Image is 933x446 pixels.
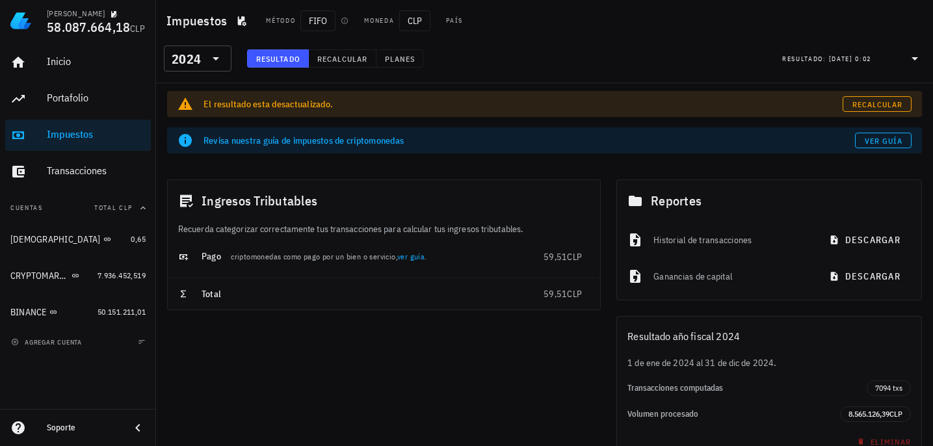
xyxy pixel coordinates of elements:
[829,53,871,66] div: [DATE] 0:02
[204,98,843,111] div: El resultado esta desactualizado.
[364,16,394,26] div: Moneda
[468,13,484,29] div: CL-icon
[832,234,900,246] span: descargar
[98,307,146,317] span: 50.151.211,01
[5,192,151,224] button: CuentasTotal CLP
[567,251,582,263] span: CLP
[855,133,912,148] a: Ver guía
[653,262,810,291] div: Ganancias de capital
[10,270,69,282] div: CRYPTOMARKET
[47,92,146,104] div: Portafolio
[832,270,900,282] span: descargar
[852,99,903,109] span: Recalcular
[164,46,231,72] div: 2024
[627,383,867,393] div: Transacciones computadas
[47,423,120,433] div: Soporte
[256,54,300,64] span: Resultado
[864,136,903,146] span: Ver guía
[5,296,151,328] a: BINANCE 50.151.211,01
[782,50,829,67] div: Resultado:
[202,288,221,300] span: Total
[47,55,146,68] div: Inicio
[168,180,600,222] div: Ingresos Tributables
[247,49,309,68] button: Resultado
[10,307,47,318] div: BINANCE
[47,128,146,140] div: Impuestos
[204,134,855,147] div: Revisa nuestra guía de impuestos de criptomonedas
[821,228,911,252] button: descargar
[47,18,130,36] span: 58.087.664,18
[5,47,151,78] a: Inicio
[10,10,31,31] img: LedgiFi
[94,203,133,212] span: Total CLP
[172,53,201,66] div: 2024
[544,288,567,300] span: 59,51
[617,180,921,222] div: Reportes
[889,409,902,419] span: CLP
[567,288,582,300] span: CLP
[300,10,335,31] span: FIFO
[904,10,925,31] div: avatar
[5,120,151,151] a: Impuestos
[168,222,600,236] div: Recuerda categorizar correctamente tus transacciones para calcular tus ingresos tributables.
[617,356,921,370] div: 1 de ene de 2024 al 31 de dic de 2024.
[266,16,295,26] div: Método
[627,409,840,419] div: Volumen procesado
[5,156,151,187] a: Transacciones
[399,10,430,31] span: CLP
[131,234,146,244] span: 0,65
[875,381,902,395] span: 7094 txs
[202,250,221,262] span: Pago
[821,265,911,288] button: descargar
[544,251,567,263] span: 59,51
[98,270,146,280] span: 7.936.452,519
[317,54,368,64] span: Recalcular
[5,224,151,255] a: [DEMOGRAPHIC_DATA] 0,65
[5,260,151,291] a: CRYPTOMARKET 7.936.452,519
[617,317,921,356] div: Resultado año fiscal 2024
[14,338,82,347] span: agregar cuenta
[166,10,232,31] h1: Impuestos
[130,23,145,34] span: CLP
[10,234,101,245] div: [DEMOGRAPHIC_DATA]
[309,49,376,68] button: Recalcular
[397,252,425,261] a: ver guía
[384,54,415,64] span: Planes
[774,46,930,71] div: Resultado:[DATE] 0:02
[47,8,105,19] div: [PERSON_NAME]
[653,226,810,254] div: Historial de transacciones
[231,252,427,261] span: criptomonedas como pago por un bien o servicio, .
[848,409,889,419] span: 8.565.126,39
[8,335,88,348] button: agregar cuenta
[843,96,912,112] a: Recalcular
[5,83,151,114] a: Portafolio
[446,16,463,26] div: País
[47,164,146,177] div: Transacciones
[376,49,424,68] button: Planes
